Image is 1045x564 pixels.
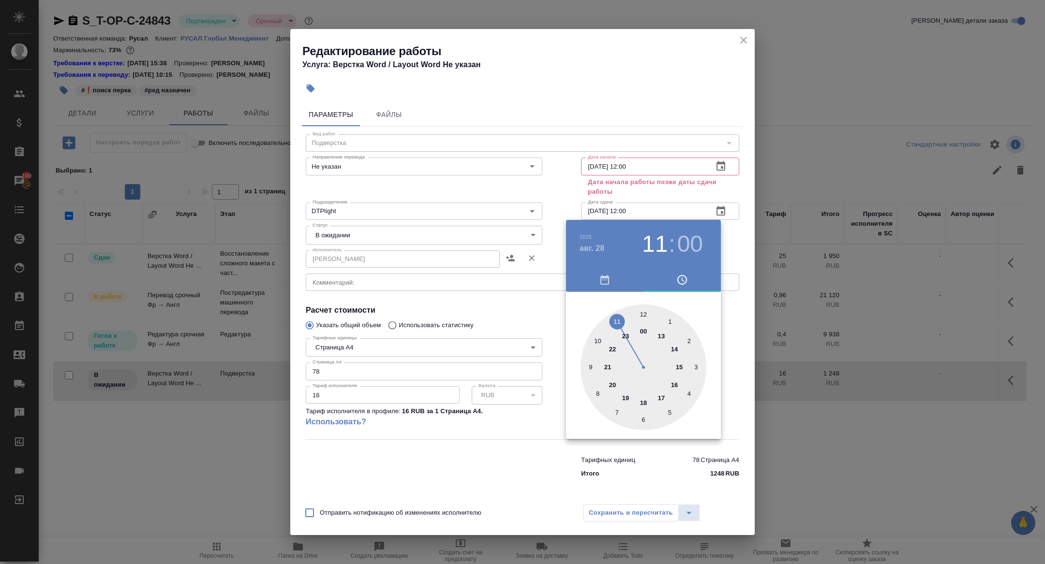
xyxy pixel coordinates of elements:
h3: : [669,231,675,258]
button: 11 [642,231,668,258]
button: 2025 [580,234,592,240]
button: авг. 28 [580,243,604,254]
button: 00 [677,231,703,258]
